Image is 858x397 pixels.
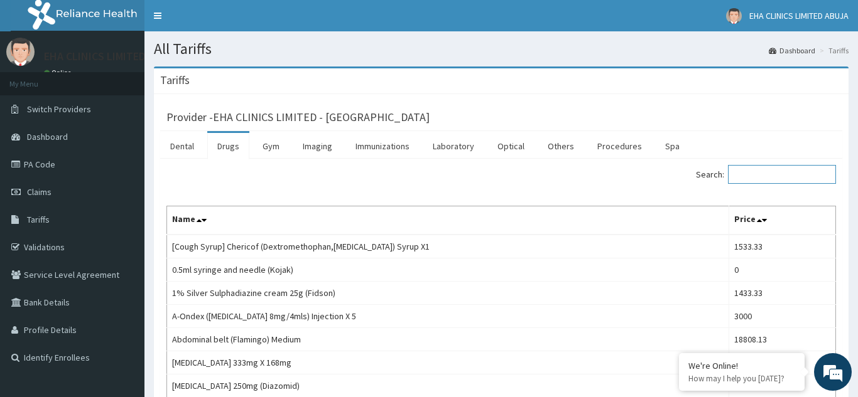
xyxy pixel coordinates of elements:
td: 3000 [729,305,836,328]
td: Abdominal belt (Flamingo) Medium [167,328,729,351]
td: 0.5ml syringe and needle (Kojak) [167,258,729,282]
td: 0 [729,258,836,282]
td: 1433.33 [729,282,836,305]
img: User Image [6,38,35,66]
a: Imaging [293,133,342,159]
a: Spa [655,133,690,159]
a: Online [44,68,74,77]
h3: Tariffs [160,75,190,86]
div: We're Online! [688,360,795,371]
h3: Provider - EHA CLINICS LIMITED - [GEOGRAPHIC_DATA] [166,112,430,123]
a: Dental [160,133,204,159]
span: We're online! [73,119,173,245]
a: Gym [253,133,290,159]
td: 18808.13 [729,328,836,351]
textarea: Type your message and hit 'Enter' [6,264,239,308]
td: 1533.33 [729,235,836,258]
span: EHA CLINICS LIMITED ABUJA [749,10,849,21]
p: How may I help you today? [688,373,795,384]
input: Search: [728,165,836,184]
td: A-Ondex ([MEDICAL_DATA] 8mg/4mls) Injection X 5 [167,305,729,328]
label: Search: [696,165,836,184]
th: Name [167,206,729,235]
a: Immunizations [345,133,420,159]
td: 1033.73 [729,351,836,374]
a: Dashboard [769,45,815,56]
span: Claims [27,186,52,198]
span: Tariffs [27,214,50,225]
a: Procedures [587,133,652,159]
div: Chat with us now [65,70,211,87]
span: Switch Providers [27,103,91,115]
img: User Image [726,8,742,24]
p: EHA CLINICS LIMITED ABUJA [44,51,180,62]
a: Drugs [207,133,249,159]
a: Optical [487,133,535,159]
span: Dashboard [27,131,68,142]
li: Tariffs [817,45,849,56]
a: Laboratory [423,133,484,159]
a: Others [538,133,584,159]
td: [Cough Syrup] Chericof (Dextromethophan,[MEDICAL_DATA]) Syrup X1 [167,235,729,258]
th: Price [729,206,836,235]
td: 1% Silver Sulphadiazine cream 25g (Fidson) [167,282,729,305]
h1: All Tariffs [154,41,849,57]
img: d_794563401_company_1708531726252_794563401 [23,63,51,94]
div: Minimize live chat window [206,6,236,36]
td: [MEDICAL_DATA] 333mg X 168mg [167,351,729,374]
